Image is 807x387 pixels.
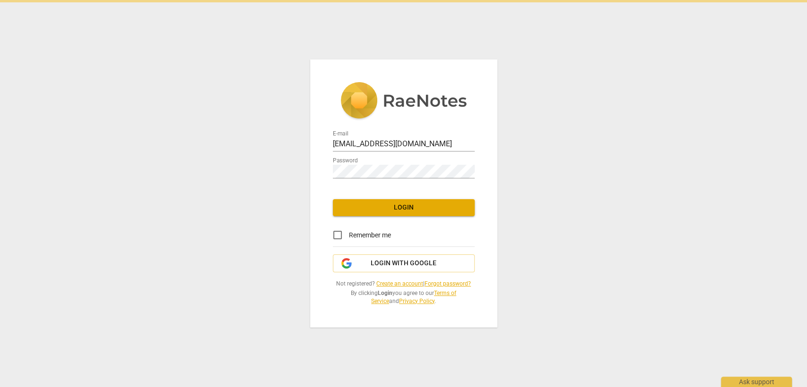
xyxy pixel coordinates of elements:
div: Ask support [721,377,792,387]
a: Create an account [376,280,423,287]
a: Forgot password? [425,280,471,287]
button: Login [333,199,475,216]
label: Password [333,158,358,164]
span: Login with Google [371,259,436,268]
a: Privacy Policy [399,298,434,304]
img: 5ac2273c67554f335776073100b6d88f.svg [340,82,467,121]
span: Remember me [349,230,391,240]
b: Login [378,290,392,296]
span: Login [340,203,467,212]
a: Terms of Service [371,290,456,304]
span: By clicking you agree to our and . [333,289,475,305]
label: E-mail [333,131,348,137]
button: Login with Google [333,254,475,272]
span: Not registered? | [333,280,475,288]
